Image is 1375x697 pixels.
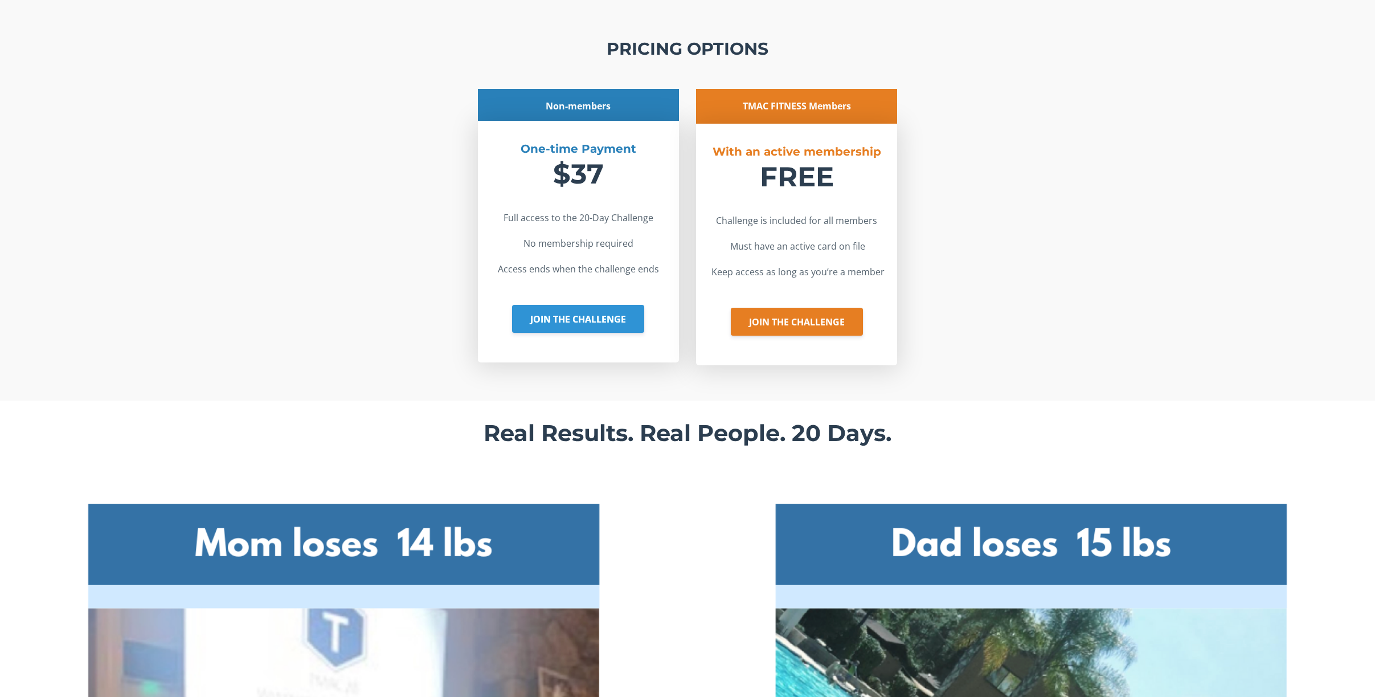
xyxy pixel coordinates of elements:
[696,89,897,124] div: TMAC FITNESS Members
[489,235,668,252] p: No membership required
[512,305,644,333] a: JOIN THE CHALLENGE
[707,144,886,159] h4: With an active membership
[489,210,668,226] p: Full access to the 20-Day Challenge
[489,261,668,278] p: Access ends when the challenge ends
[478,89,679,124] div: Non-members
[731,308,863,336] a: JOIN THE CHALLENGE
[716,214,877,227] span: Challenge is included for all members
[478,38,898,60] h2: PRICING OPTIONS
[711,266,885,278] span: Keep access as long as you’re a member
[478,418,898,448] h2: Real Results. Real People. 20 Days.
[489,141,668,156] h4: One-time Payment
[707,159,886,194] h2: FREE
[489,156,668,191] h2: $37
[730,240,865,252] span: Must have an active card on file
